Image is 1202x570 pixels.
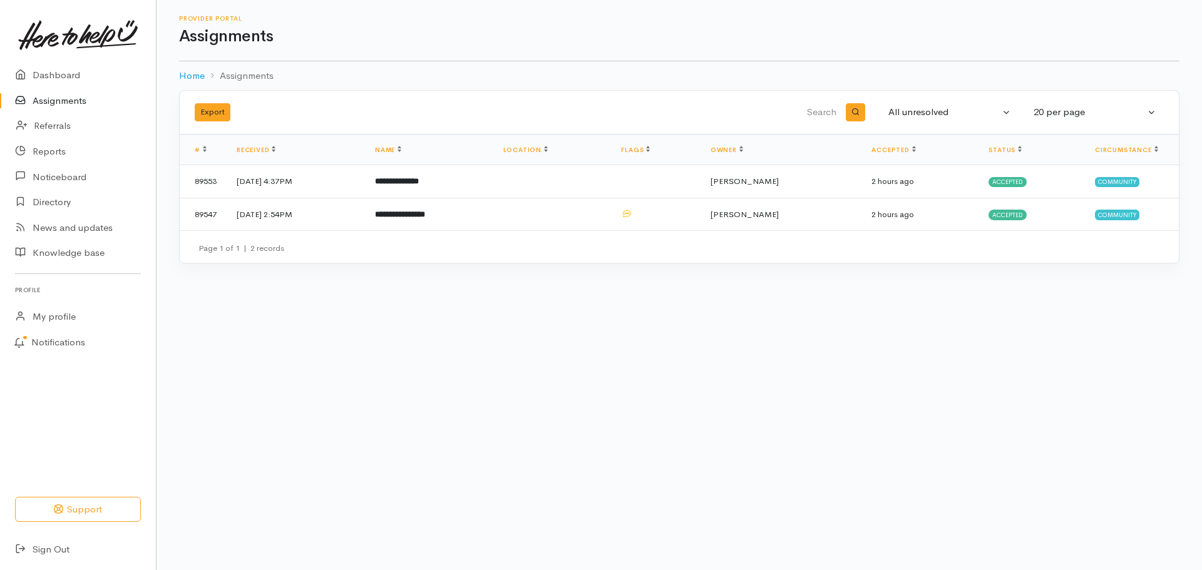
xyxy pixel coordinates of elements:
[179,15,1179,22] h6: Provider Portal
[711,209,779,220] span: [PERSON_NAME]
[205,69,274,83] li: Assignments
[15,497,141,522] button: Support
[888,105,1000,120] div: All unresolved
[15,282,141,298] h6: Profile
[375,146,401,154] a: Name
[227,165,365,198] td: [DATE] 4:37PM
[538,98,839,128] input: Search
[1095,210,1139,220] span: Community
[180,198,227,230] td: 89547
[195,103,230,121] button: Export
[179,28,1179,46] h1: Assignments
[227,198,365,230] td: [DATE] 2:54PM
[195,146,207,154] a: #
[179,61,1179,91] nav: breadcrumb
[1026,100,1164,125] button: 20 per page
[244,243,247,253] span: |
[503,146,548,154] a: Location
[989,177,1027,187] span: Accepted
[180,165,227,198] td: 89553
[711,176,779,186] span: [PERSON_NAME]
[237,146,275,154] a: Received
[871,209,914,220] time: 2 hours ago
[711,146,743,154] a: Owner
[989,210,1027,220] span: Accepted
[198,243,284,253] small: Page 1 of 1 2 records
[871,176,914,186] time: 2 hours ago
[989,146,1022,154] a: Status
[179,69,205,83] a: Home
[871,146,915,154] a: Accepted
[1095,177,1139,187] span: Community
[621,146,650,154] a: Flags
[1095,146,1158,154] a: Circumstance
[881,100,1019,125] button: All unresolved
[1034,105,1145,120] div: 20 per page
